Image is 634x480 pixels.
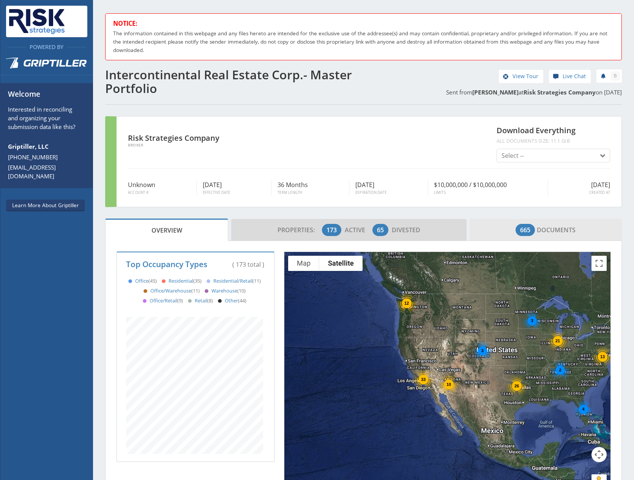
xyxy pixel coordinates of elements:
span: Expiration Date [355,190,422,195]
span: Documents [516,222,576,238]
a: 0 [596,69,622,83]
div: 33 [413,369,434,390]
button: Select -- [497,149,610,162]
span: View Tour [513,72,538,80]
span: Divested [392,226,420,234]
p: Interested in reconciling and organizing your submission data like this? [8,105,82,133]
div: [DATE] [548,180,610,195]
span: 0 [614,72,617,79]
div: 10 [438,374,459,395]
span: 65 [377,225,384,234]
div: ( 173 total ) [213,260,265,269]
span: Effective Date [203,190,265,195]
div: help [549,70,591,85]
h6: Welcome [8,89,82,105]
span: (44) [238,297,246,304]
div: 2 [550,360,570,380]
div: 12 [396,293,417,314]
span: (35) [193,277,202,284]
div: Unknown [128,180,197,195]
span: Retail [185,297,213,304]
span: (11) [191,287,200,294]
span: Live Chat [563,72,586,80]
span: Office/Retail [140,297,183,304]
div: 3 [472,341,492,361]
div: 3 [522,311,542,331]
div: notifications [591,68,622,83]
span: All documents size: 11.1 GiB [497,138,610,144]
span: (45) [148,277,157,284]
span: Office/Warehouse [141,288,200,294]
img: Risk Strategies Company [6,6,68,37]
a: Live Chat [549,70,591,83]
a: [PHONE_NUMBER] [8,153,82,162]
p: Top Occupancy Types [126,260,203,269]
button: Toggle fullscreen view [591,256,607,271]
div: 21 [547,330,568,351]
span: Term Length [278,190,343,195]
div: 26 [506,375,527,397]
span: 665 [520,225,530,234]
span: Properties: [278,226,320,234]
strong: NOTICE: [113,19,137,28]
div: [DATE] [197,180,272,195]
span: Office [126,278,157,284]
span: (11) [252,277,261,284]
strong: Risk Strategies Company [524,88,596,96]
a: [EMAIL_ADDRESS][DOMAIN_NAME] [8,163,82,181]
span: (9) [177,297,183,304]
h1: Intercontinental Real Estate Corp.- Master Portfolio [105,68,359,95]
span: Limits [434,190,542,195]
button: Map camera controls [591,447,607,462]
span: Residential [159,278,202,284]
div: Risk Strategies Company [128,132,241,148]
span: 173 [326,225,337,234]
a: Griptiller [0,51,93,79]
strong: [PERSON_NAME] [472,88,519,96]
strong: Griptiller, LLC [8,143,49,150]
span: Warehouse [202,288,246,294]
div: [DATE] [350,180,428,195]
span: Broker [128,143,241,147]
span: Residential/Retail [204,278,261,284]
div: $10,000,000 / $10,000,000 [428,180,549,195]
span: Active [345,226,371,234]
span: Created At [554,190,610,195]
h4: Download Everything [497,124,610,144]
a: View Tour [499,70,543,83]
button: Show satellite imagery [319,256,363,271]
span: Other [215,297,246,304]
span: Account # [128,190,191,195]
span: Overview [151,223,182,238]
span: (8) [207,297,213,304]
span: (10) [237,287,246,294]
div: 4 [573,399,593,419]
a: Learn More About Griptiller [6,200,85,211]
p: The information contained in this webpage and any files hereto are intended for the exclusive use... [113,29,610,54]
div: 13 [592,346,613,367]
button: Show street map [288,256,319,271]
span: Powered By [26,43,67,50]
p: Sent from at on [DATE] [368,83,622,97]
div: 36 Months [272,180,350,195]
span: Select -- [502,151,524,160]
